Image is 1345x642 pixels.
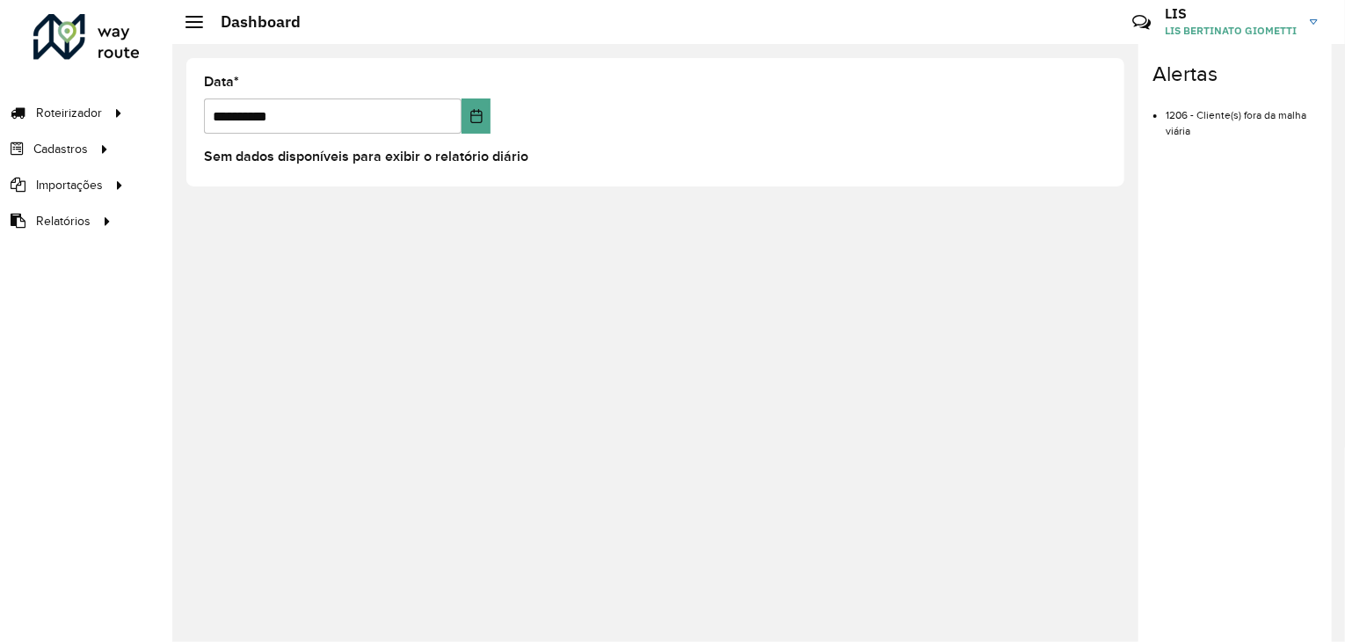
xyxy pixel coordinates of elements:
label: Data [204,71,239,92]
a: Contato Rápido [1123,4,1160,41]
span: LIS BERTINATO GIOMETTI [1165,23,1297,39]
span: Relatórios [36,212,91,230]
h3: LIS [1165,5,1297,22]
li: 1206 - Cliente(s) fora da malha viária [1166,94,1318,139]
h4: Alertas [1152,62,1318,87]
h2: Dashboard [203,12,301,32]
span: Cadastros [33,140,88,158]
span: Roteirizador [36,104,102,122]
button: Choose Date [462,98,491,134]
label: Sem dados disponíveis para exibir o relatório diário [204,146,528,167]
span: Importações [36,176,103,194]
